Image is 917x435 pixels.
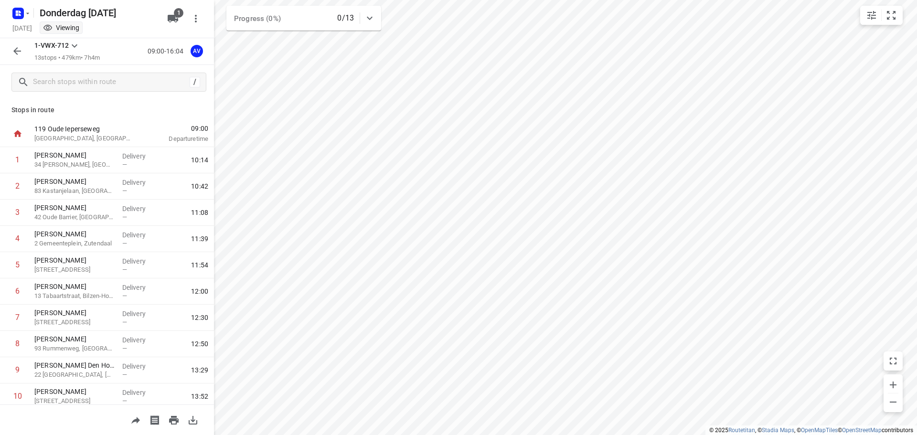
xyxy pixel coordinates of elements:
p: Delivery [122,230,158,240]
p: Delivery [122,283,158,292]
p: [PERSON_NAME] [34,334,115,344]
span: 10:42 [191,181,208,191]
span: 11:54 [191,260,208,270]
span: 12:00 [191,286,208,296]
p: 2 Gemeenteplein, Zutendaal [34,239,115,248]
div: 9 [15,365,20,374]
p: [PERSON_NAME] [34,150,115,160]
a: OpenStreetMap [842,427,882,434]
span: — [122,318,127,326]
p: Stops in route [11,105,203,115]
a: OpenMapTiles [801,427,838,434]
p: 13 Tabaartstraat, Bilzen-Hoeselt [34,291,115,301]
p: 83 Kastanjelaan, Herentals [34,186,115,196]
span: Print shipping labels [145,415,164,424]
span: — [122,266,127,273]
p: [PERSON_NAME] [34,177,115,186]
button: Fit zoom [882,6,901,25]
p: 34 Bloemendaalstraat, Bilzen-Hoeselt [34,265,115,275]
span: Progress (0%) [234,14,281,23]
span: — [122,397,127,404]
p: Delivery [122,204,158,213]
p: Delivery [122,335,158,345]
span: — [122,240,127,247]
p: 6 Rue du Pisselet, Grez-Doiceau [34,396,115,406]
div: small contained button group [860,6,903,25]
div: 5 [15,260,20,269]
span: — [122,371,127,378]
p: 34 Lodewijk Gerritslaan, Antwerpen [34,160,115,170]
p: 22 Sint-Lambertusstraat, Leuven [34,370,115,380]
p: [PERSON_NAME] [34,387,115,396]
div: 1 [15,155,20,164]
span: 10:14 [191,155,208,165]
p: [PERSON_NAME] [34,203,115,212]
p: [GEOGRAPHIC_DATA], [GEOGRAPHIC_DATA] [34,134,134,143]
span: — [122,213,127,221]
div: 2 [15,181,20,191]
span: 09:00 [145,124,208,133]
p: [PERSON_NAME] [34,308,115,318]
p: Delivery [122,388,158,397]
p: 119 Oude Ieperseweg [34,124,134,134]
span: 13:52 [191,392,208,401]
span: 12:30 [191,313,208,322]
p: [PERSON_NAME] Den Hove [34,361,115,370]
span: 11:08 [191,208,208,217]
span: 11:39 [191,234,208,244]
p: 42 Oude Barrier, Beringen [34,212,115,222]
span: Download route [183,415,203,424]
p: Delivery [122,151,158,161]
button: More [186,9,205,28]
p: [PERSON_NAME] [34,229,115,239]
p: 93 Rummenweg, Herk-de-Stad [34,344,115,353]
div: 3 [15,208,20,217]
p: Delivery [122,361,158,371]
div: 6 [15,286,20,296]
p: Departure time [145,134,208,144]
p: [PERSON_NAME] [34,282,115,291]
p: 09:00-16:04 [148,46,187,56]
button: Map settings [862,6,881,25]
p: 0/13 [337,12,354,24]
span: Print route [164,415,183,424]
span: — [122,345,127,352]
span: — [122,161,127,168]
div: / [190,77,200,87]
span: 1 [174,8,183,18]
div: Progress (0%)0/13 [226,6,381,31]
p: [PERSON_NAME] [34,255,115,265]
div: You are currently in view mode. To make any changes, go to edit project. [43,23,79,32]
a: Routetitan [728,427,755,434]
p: Delivery [122,256,158,266]
a: Stadia Maps [762,427,794,434]
span: Share route [126,415,145,424]
button: 1 [163,9,182,28]
span: Assigned to Axel Verzele [187,46,206,55]
p: Delivery [122,178,158,187]
span: 13:29 [191,365,208,375]
span: 12:50 [191,339,208,349]
input: Search stops within route [33,75,190,90]
p: 13 stops • 479km • 7h4m [34,53,100,63]
p: Delivery [122,309,158,318]
span: — [122,187,127,194]
p: 33A Lepelstraat, Sint-Truiden [34,318,115,327]
div: 7 [15,313,20,322]
li: © 2025 , © , © © contributors [709,427,913,434]
div: 10 [13,392,22,401]
div: 4 [15,234,20,243]
p: 1-VWX-712 [34,41,69,51]
span: — [122,292,127,299]
div: 8 [15,339,20,348]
